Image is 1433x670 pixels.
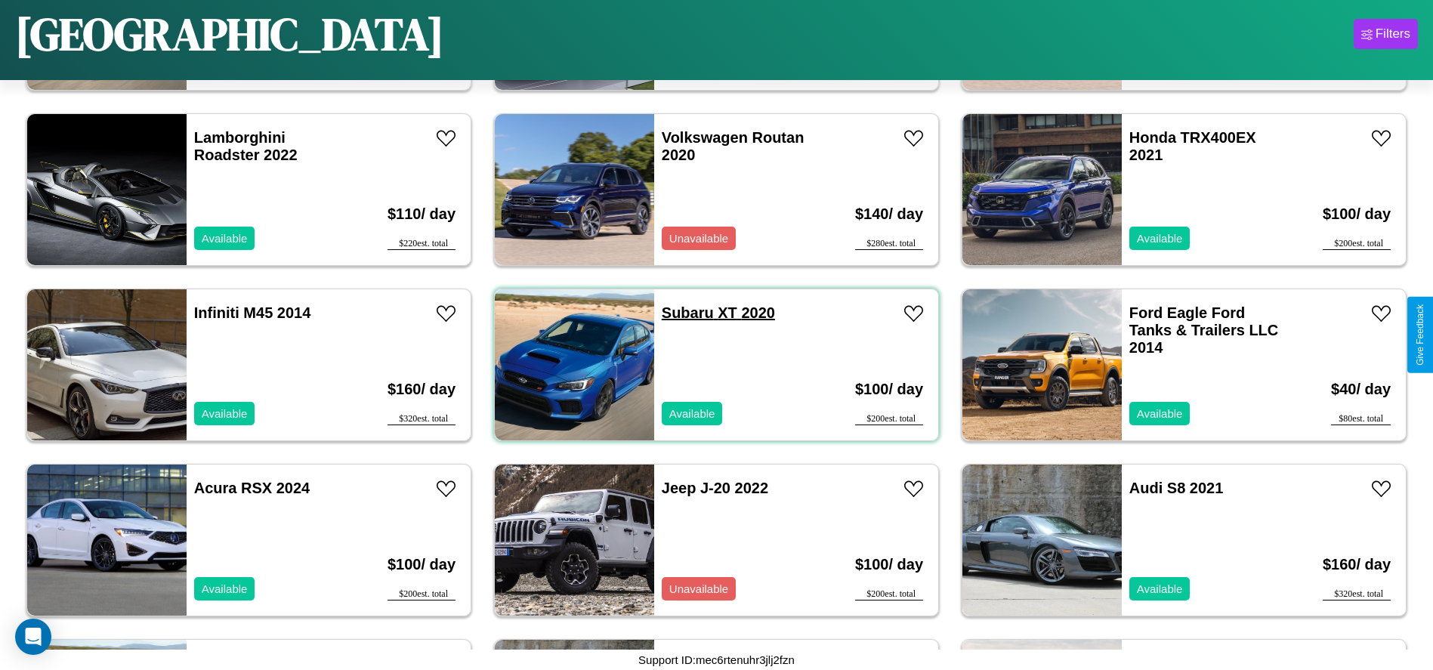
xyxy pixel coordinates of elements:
[855,238,923,250] div: $ 280 est. total
[15,3,444,65] h1: [GEOGRAPHIC_DATA]
[669,579,728,599] p: Unavailable
[662,304,775,321] a: Subaru XT 2020
[1415,304,1425,366] div: Give Feedback
[1323,588,1391,601] div: $ 320 est. total
[1354,19,1418,49] button: Filters
[855,588,923,601] div: $ 200 est. total
[194,129,298,163] a: Lamborghini Roadster 2022
[1323,190,1391,238] h3: $ 100 / day
[202,403,248,424] p: Available
[1137,228,1183,249] p: Available
[202,579,248,599] p: Available
[388,541,456,588] h3: $ 100 / day
[15,619,51,655] div: Open Intercom Messenger
[855,366,923,413] h3: $ 100 / day
[855,190,923,238] h3: $ 140 / day
[669,228,728,249] p: Unavailable
[1376,26,1410,42] div: Filters
[388,413,456,425] div: $ 320 est. total
[1331,366,1391,413] h3: $ 40 / day
[1323,541,1391,588] h3: $ 160 / day
[1137,579,1183,599] p: Available
[388,366,456,413] h3: $ 160 / day
[1129,480,1224,496] a: Audi S8 2021
[1331,413,1391,425] div: $ 80 est. total
[194,480,310,496] a: Acura RSX 2024
[669,403,715,424] p: Available
[1323,238,1391,250] div: $ 200 est. total
[1129,129,1256,163] a: Honda TRX400EX 2021
[202,228,248,249] p: Available
[1129,304,1278,356] a: Ford Eagle Ford Tanks & Trailers LLC 2014
[388,190,456,238] h3: $ 110 / day
[638,650,795,670] p: Support ID: mec6rtenuhr3jlj2fzn
[194,304,311,321] a: Infiniti M45 2014
[662,480,768,496] a: Jeep J-20 2022
[662,129,805,163] a: Volkswagen Routan 2020
[1137,403,1183,424] p: Available
[855,541,923,588] h3: $ 100 / day
[388,238,456,250] div: $ 220 est. total
[388,588,456,601] div: $ 200 est. total
[855,413,923,425] div: $ 200 est. total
